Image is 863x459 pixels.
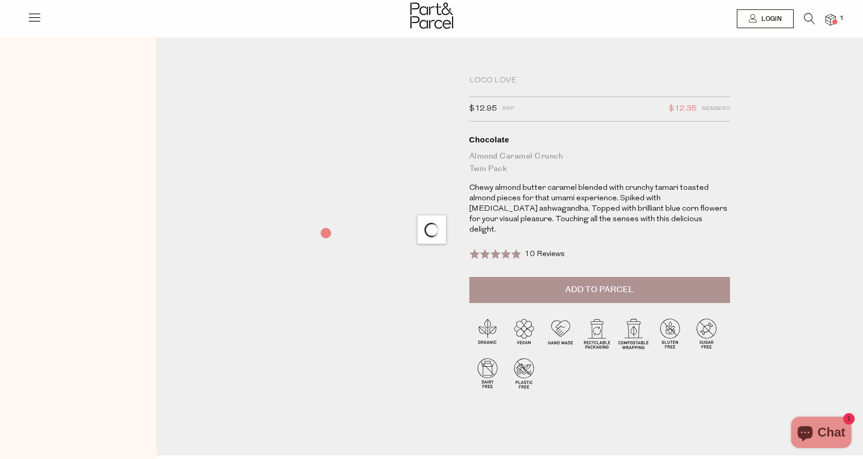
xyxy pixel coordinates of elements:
[737,9,794,28] a: Login
[788,417,855,451] inbox-online-store-chat: Shopify online store chat
[652,315,688,352] img: P_P-ICONS-Live_Bec_V11_Gluten_Free.svg
[615,315,652,352] img: P_P-ICONS-Live_Bec_V11_Compostable_Wrapping.svg
[410,3,453,29] img: Part&Parcel
[469,76,730,86] div: Loco Love
[469,315,506,352] img: P_P-ICONS-Live_Bec_V11_Organic.svg
[669,102,697,116] span: $12.35
[469,277,730,303] button: Add to Parcel
[565,284,634,296] span: Add to Parcel
[469,135,730,145] div: Chocolate
[469,102,497,116] span: $12.95
[702,102,730,116] span: Members
[469,150,730,175] div: Almond Caramel Crunch Twin Pack
[542,315,579,352] img: P_P-ICONS-Live_Bec_V11_Handmade.svg
[506,315,542,352] img: P_P-ICONS-Live_Bec_V11_Vegan.svg
[837,14,846,23] span: 1
[579,315,615,352] img: P_P-ICONS-Live_Bec_V11_Recyclable_Packaging.svg
[469,183,730,235] p: Chewy almond butter caramel blended with crunchy tamari toasted almond pieces for that umami expe...
[506,355,542,391] img: P_P-ICONS-Live_Bec_V11_Plastic_Free.svg
[688,315,725,352] img: P_P-ICONS-Live_Bec_V11_Sugar_Free.svg
[525,250,565,258] span: 10 Reviews
[469,355,506,391] img: P_P-ICONS-Live_Bec_V11_Dairy_Free.svg
[502,102,514,116] span: RRP
[825,14,836,25] a: 1
[759,15,782,23] span: Login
